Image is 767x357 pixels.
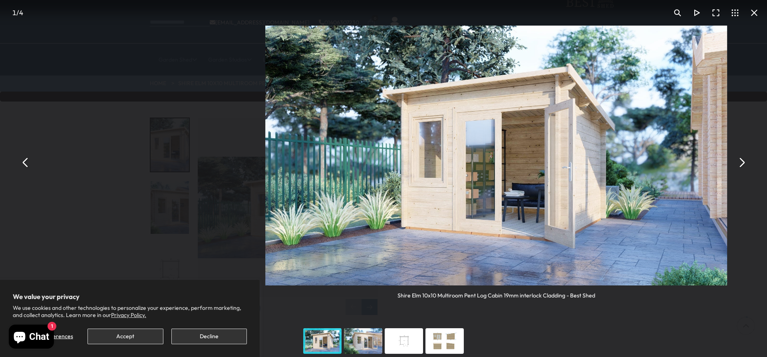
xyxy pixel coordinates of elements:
button: Next [732,153,751,172]
button: Decline [171,329,247,344]
button: Toggle zoom level [668,3,687,22]
div: / [3,3,32,22]
p: We use cookies and other technologies to personalize your experience, perform marketing, and coll... [13,304,247,319]
span: 1 [12,8,16,17]
button: Toggle thumbnails [725,3,745,22]
div: Shire Elm 10x10 Multiroom Pent Log Cabin 19mm interlock Cladding - Best Shed [397,285,595,299]
a: Privacy Policy. [111,311,146,319]
h2: We value your privacy [13,293,247,301]
button: Close [745,3,764,22]
button: Previous [16,153,35,172]
button: Accept [87,329,163,344]
span: 4 [19,8,23,17]
inbox-online-store-chat: Shopify online store chat [6,325,56,351]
